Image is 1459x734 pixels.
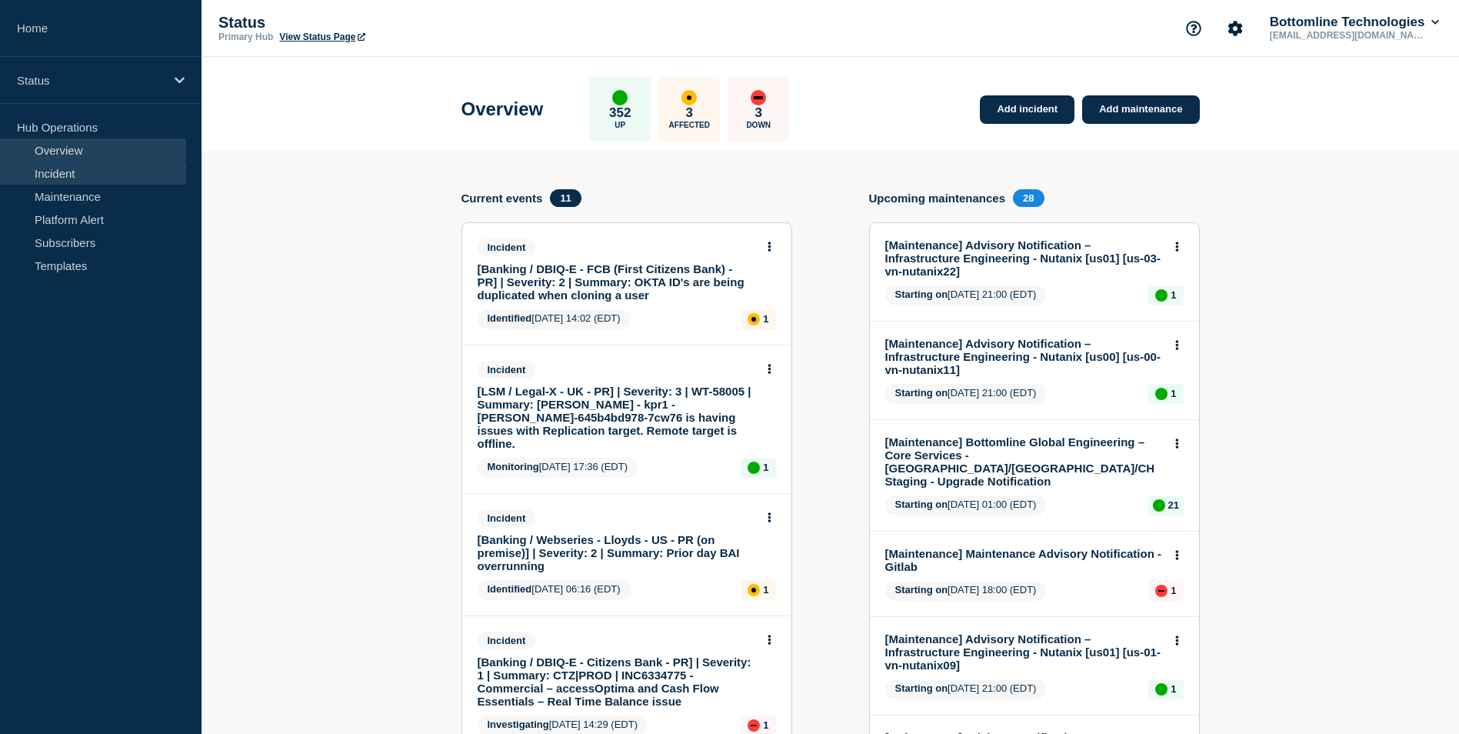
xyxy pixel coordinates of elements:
[748,462,760,474] div: up
[763,719,768,731] p: 1
[763,462,768,473] p: 1
[478,361,536,379] span: Incident
[478,509,536,527] span: Incident
[488,583,532,595] span: Identified
[885,495,1047,515] span: [DATE] 01:00 (EDT)
[746,121,771,129] p: Down
[751,90,766,105] div: down
[885,239,1163,278] a: [Maintenance] Advisory Notification – Infrastructure Engineering - Nutanix [us01] [us-03-vn-nutan...
[550,189,581,207] span: 11
[478,239,536,256] span: Incident
[1013,189,1044,207] span: 28
[885,384,1047,404] span: [DATE] 21:00 (EDT)
[478,533,755,572] a: [Banking / Webseries - Lloyds - US - PR (on premise)] | Severity: 2 | Summary: Prior day BAI over...
[885,632,1163,672] a: [Maintenance] Advisory Notification – Infrastructure Engineering - Nutanix [us01] [us-01-vn-nutan...
[1168,499,1179,511] p: 21
[1155,388,1168,400] div: up
[748,584,760,596] div: affected
[895,584,948,596] span: Starting on
[885,435,1163,488] a: [Maintenance] Bottomline Global Engineering – Core Services - [GEOGRAPHIC_DATA]/[GEOGRAPHIC_DATA]...
[478,458,638,478] span: [DATE] 17:36 (EDT)
[763,584,768,596] p: 1
[686,105,693,121] p: 3
[763,313,768,325] p: 1
[1171,683,1176,695] p: 1
[488,719,549,730] span: Investigating
[980,95,1074,124] a: Add incident
[1155,683,1168,696] div: up
[885,547,1163,573] a: [Maintenance] Maintenance Advisory Notification - Gitlab
[1155,289,1168,302] div: up
[478,309,631,329] span: [DATE] 14:02 (EDT)
[895,387,948,399] span: Starting on
[748,313,760,325] div: affected
[895,499,948,510] span: Starting on
[681,90,697,105] div: affected
[1178,12,1210,45] button: Support
[895,682,948,694] span: Starting on
[1219,12,1251,45] button: Account settings
[612,90,628,105] div: up
[478,656,755,708] a: [Banking / DBIQ-E - Citizens Bank - PR] | Severity: 1 | Summary: CTZ|PROD | INC6334775 - Commerci...
[461,98,544,120] h1: Overview
[885,285,1047,305] span: [DATE] 21:00 (EDT)
[895,289,948,300] span: Starting on
[488,312,532,324] span: Identified
[17,74,165,87] p: Status
[461,192,543,205] h4: Current events
[478,580,631,600] span: [DATE] 06:16 (EDT)
[1267,15,1442,30] button: Bottomline Technologies
[615,121,625,129] p: Up
[218,32,273,42] p: Primary Hub
[1155,585,1168,597] div: down
[279,32,365,42] a: View Status Page
[1171,388,1176,399] p: 1
[218,14,526,32] p: Status
[478,385,755,450] a: [LSM / Legal-X - UK - PR] | Severity: 3 | WT-58005 | Summary: [PERSON_NAME] - kpr1 - [PERSON_NAME...
[1171,585,1176,596] p: 1
[609,105,631,121] p: 352
[748,719,760,732] div: down
[669,121,710,129] p: Affected
[885,337,1163,376] a: [Maintenance] Advisory Notification – Infrastructure Engineering - Nutanix [us00] [us-00-vn-nutan...
[885,679,1047,699] span: [DATE] 21:00 (EDT)
[1153,499,1165,512] div: up
[478,632,536,649] span: Incident
[885,581,1047,601] span: [DATE] 18:00 (EDT)
[1082,95,1199,124] a: Add maintenance
[478,262,755,302] a: [Banking / DBIQ-E - FCB (First Citizens Bank) - PR] | Severity: 2 | Summary: OKTA ID's are being ...
[755,105,762,121] p: 3
[488,461,539,472] span: Monitoring
[1267,30,1427,41] p: [EMAIL_ADDRESS][DOMAIN_NAME]
[869,192,1006,205] h4: Upcoming maintenances
[1171,289,1176,301] p: 1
